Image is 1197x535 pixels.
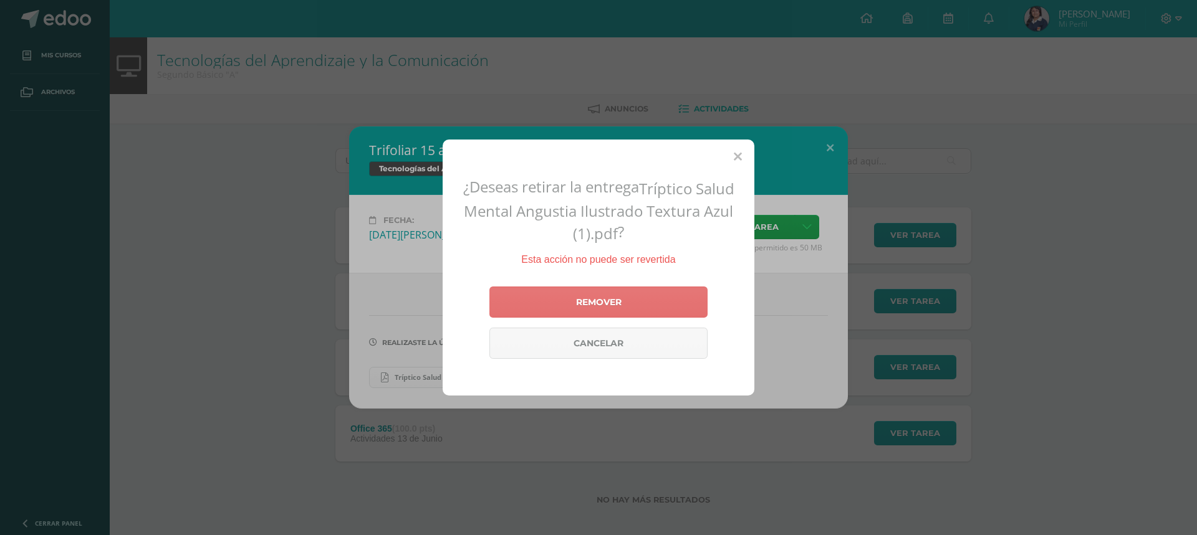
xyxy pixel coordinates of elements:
span: Tríptico Salud Mental Angustia Ilustrado Textura Azul (1).pdf [464,178,734,244]
span: Close (Esc) [734,149,742,164]
h2: ¿Deseas retirar la entrega ? [458,176,739,244]
a: Remover [489,286,708,318]
span: Esta acción no puede ser revertida [521,254,675,265]
a: Cancelar [489,328,708,359]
